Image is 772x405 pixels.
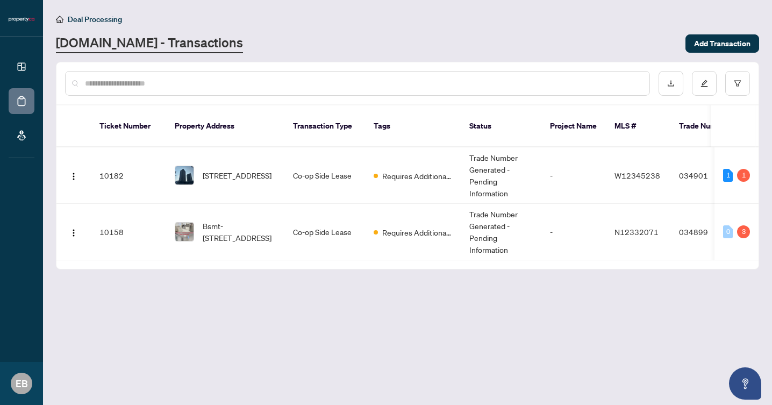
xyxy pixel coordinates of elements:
span: Deal Processing [68,15,122,24]
th: Transaction Type [284,105,365,147]
span: N12332071 [614,227,659,237]
td: Trade Number Generated - Pending Information [461,204,541,260]
td: 034899 [670,204,746,260]
th: MLS # [606,105,670,147]
th: Trade Number [670,105,746,147]
span: Add Transaction [694,35,750,52]
button: download [659,71,683,96]
span: download [667,80,675,87]
span: edit [700,80,708,87]
td: 10158 [91,204,166,260]
a: [DOMAIN_NAME] - Transactions [56,34,243,53]
span: Requires Additional Docs [382,170,452,182]
div: 1 [737,169,750,182]
td: 034901 [670,147,746,204]
button: Open asap [729,367,761,400]
span: Bsmt-[STREET_ADDRESS] [203,220,276,244]
div: 3 [737,225,750,238]
span: home [56,16,63,23]
div: 0 [723,225,733,238]
td: Trade Number Generated - Pending Information [461,147,541,204]
span: filter [734,80,741,87]
img: thumbnail-img [175,223,194,241]
span: EB [16,376,28,391]
span: W12345238 [614,170,660,180]
button: Add Transaction [685,34,759,53]
img: Logo [69,172,78,181]
img: Logo [69,229,78,237]
button: Logo [65,167,82,184]
img: logo [9,16,34,23]
img: thumbnail-img [175,166,194,184]
button: edit [692,71,717,96]
td: 10182 [91,147,166,204]
td: Co-op Side Lease [284,147,365,204]
th: Status [461,105,541,147]
th: Project Name [541,105,606,147]
button: filter [725,71,750,96]
div: 1 [723,169,733,182]
span: [STREET_ADDRESS] [203,169,271,181]
td: Co-op Side Lease [284,204,365,260]
th: Tags [365,105,461,147]
td: - [541,147,606,204]
th: Property Address [166,105,284,147]
th: Ticket Number [91,105,166,147]
span: Requires Additional Docs [382,226,452,238]
td: - [541,204,606,260]
button: Logo [65,223,82,240]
